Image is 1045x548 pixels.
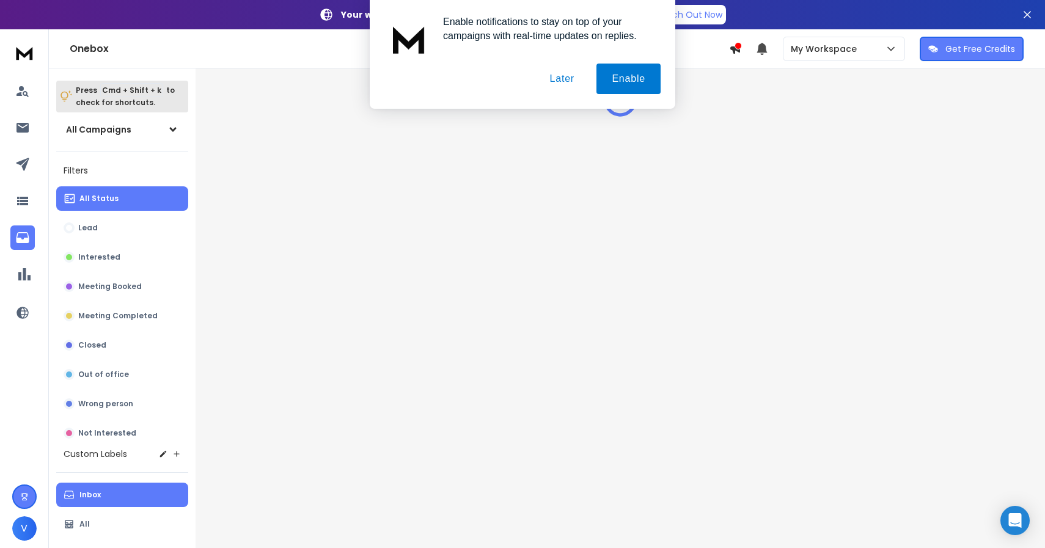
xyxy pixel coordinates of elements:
[12,516,37,541] button: V
[56,421,188,445] button: Not Interested
[56,483,188,507] button: Inbox
[78,223,98,233] p: Lead
[56,162,188,179] h3: Filters
[56,274,188,299] button: Meeting Booked
[78,370,129,379] p: Out of office
[79,490,101,500] p: Inbox
[56,362,188,387] button: Out of office
[79,519,90,529] p: All
[78,311,158,321] p: Meeting Completed
[66,123,131,136] h1: All Campaigns
[596,64,661,94] button: Enable
[56,245,188,269] button: Interested
[56,392,188,416] button: Wrong person
[64,448,127,460] h3: Custom Labels
[1000,506,1030,535] div: Open Intercom Messenger
[78,428,136,438] p: Not Interested
[384,15,433,64] img: notification icon
[56,186,188,211] button: All Status
[79,194,119,203] p: All Status
[56,333,188,357] button: Closed
[56,304,188,328] button: Meeting Completed
[78,252,120,262] p: Interested
[56,512,188,536] button: All
[78,282,142,291] p: Meeting Booked
[534,64,589,94] button: Later
[56,216,188,240] button: Lead
[78,399,133,409] p: Wrong person
[78,340,106,350] p: Closed
[56,117,188,142] button: All Campaigns
[433,15,661,43] div: Enable notifications to stay on top of your campaigns with real-time updates on replies.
